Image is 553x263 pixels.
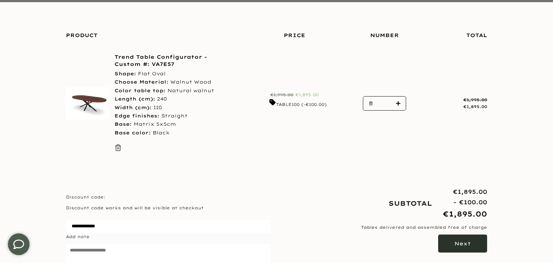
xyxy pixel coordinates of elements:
font: Tables delivered and assembled free of charge [361,225,487,230]
font: Discount code works and will be visible at checkout [66,205,204,210]
font: Discount code: [66,195,105,200]
font: Length (cm): [114,96,155,102]
font: Number [370,32,399,39]
font: Base color: [114,130,151,135]
font: Edge finishes: [114,113,159,119]
font: Total [466,32,487,39]
a: Trend Table Configurator - Custom #: VA7E57 [114,53,235,68]
font: Black [153,130,170,135]
font: Walnut Wood [170,79,211,85]
font: Color table top: [114,88,166,93]
font: 110 [153,104,162,110]
font: Natural walnut [167,88,214,93]
font: €1,995.00 [463,97,487,102]
font: Trend Table Configurator - Custom #: VA7E57 [114,54,207,67]
font: Choose Material: [114,79,168,85]
font: Price [284,32,305,39]
font: Next [454,240,471,247]
font: TABLE100 (-€100.00) [276,102,327,107]
font: Product [66,32,98,39]
font: Straight [161,113,188,119]
iframe: toggle-frame [1,226,37,262]
font: Shape: [114,71,136,76]
font: €1,895.00 [453,188,487,195]
font: 240 [157,96,167,102]
font: Width (cm): [114,104,152,110]
font: €1,895.00 [463,104,487,109]
button: Next [438,235,487,253]
font: Matrix 5x5cm [134,121,176,127]
font: Base: [114,121,132,127]
font: €1,895.00 [443,209,487,218]
font: Subtotal [388,199,432,208]
font: €1,895.00 [296,92,319,97]
font: €1,995.00 [270,92,293,97]
font: Flat Oval [138,71,166,76]
font: - €100.00 [453,199,487,206]
font: Add note [66,234,90,239]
